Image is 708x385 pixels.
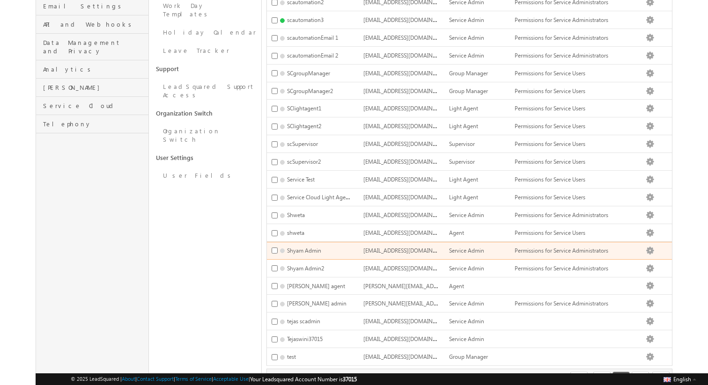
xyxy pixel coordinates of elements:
span: Group Manager [449,87,488,94]
span: [EMAIL_ADDRESS][DOMAIN_NAME] [363,228,453,236]
span: SClightagent1 [287,105,321,112]
span: Permissions for Service Users [515,194,585,201]
span: Service Cloud [43,102,146,110]
span: Data Management and Privacy [43,38,146,55]
span: test [287,353,296,360]
span: Permissions for Service Users [515,229,585,236]
span: © 2025 LeadSquared | | | | | [71,375,357,384]
span: scautomation3 [287,16,324,23]
span: shweta [287,229,304,236]
span: [EMAIL_ADDRESS][DOMAIN_NAME] [363,317,453,325]
span: SCgroupManager [287,70,330,77]
a: User Settings [149,149,262,167]
span: [EMAIL_ADDRESS][DOMAIN_NAME] [363,51,453,59]
span: Agent [449,283,464,290]
a: Organization Switch [149,122,262,149]
a: Acceptable Use [213,376,249,382]
span: Service Admin [449,335,484,342]
span: Shyam Admin2 [287,265,324,272]
button: English [661,373,699,385]
a: Support [149,60,262,78]
a: Leave Tracker [149,42,262,60]
span: tejas scadmin [287,318,320,325]
span: scSupervisor2 [287,158,321,165]
span: [EMAIL_ADDRESS][DOMAIN_NAME] [363,352,453,360]
span: Permissions for Service Users [515,176,585,183]
span: Permissions for Service Administrators [515,34,608,41]
span: Your Leadsquared Account Number is [250,376,357,383]
span: [PERSON_NAME][EMAIL_ADDRESS][DOMAIN_NAME] [363,299,495,307]
span: Service Admin [449,265,484,272]
span: Permissions for Service Administrators [515,211,608,218]
span: [EMAIL_ADDRESS][DOMAIN_NAME] [363,104,453,112]
span: Permissions for Service Administrators [515,16,608,23]
span: Service Admin [449,247,484,254]
span: Permissions for Service Users [515,158,585,165]
span: 37015 [343,376,357,383]
span: Permissions for Service Administrators [515,265,608,272]
span: Shyam Admin [287,247,321,254]
span: English [673,376,691,383]
span: [EMAIL_ADDRESS][DOMAIN_NAME] [363,246,453,254]
span: Service Test [287,176,315,183]
span: Analytics [43,65,146,73]
span: Service Admin [449,52,484,59]
span: Permissions for Service Administrators [515,247,608,254]
span: Permissions for Service Users [515,70,585,77]
span: [EMAIL_ADDRESS][DOMAIN_NAME] [363,139,453,147]
span: API and Webhooks [43,20,146,29]
span: [PERSON_NAME][EMAIL_ADDRESS][DOMAIN_NAME] [363,282,495,290]
span: scautomationEmail 2 [287,52,338,59]
a: Holiday Calendar [149,23,262,42]
span: [EMAIL_ADDRESS][DOMAIN_NAME] [363,15,453,23]
a: Terms of Service [175,376,212,382]
a: Telephony [36,115,148,133]
span: [EMAIL_ADDRESS][DOMAIN_NAME] [363,69,453,77]
a: Contact Support [137,376,174,382]
span: [EMAIL_ADDRESS][DOMAIN_NAME] [363,264,453,272]
a: LeadSquared Support Access [149,78,262,104]
a: User Fields [149,167,262,185]
span: Service Admin [449,34,484,41]
span: Light Agent [449,105,478,112]
span: Permissions for Service Users [515,123,585,130]
a: About [122,376,135,382]
span: Service Cloud Light Agent 6dcbf6 [287,193,369,201]
a: API and Webhooks [36,15,148,34]
span: Supervisor [449,158,475,165]
a: Data Management and Privacy [36,34,148,60]
span: Light Agent [449,194,478,201]
span: Supervisor [449,140,475,147]
span: Service Admin [449,300,484,307]
span: [PERSON_NAME] admin [287,300,347,307]
span: Telephony [43,120,146,128]
span: [EMAIL_ADDRESS][DOMAIN_NAME] [363,87,453,94]
span: Light Agent [449,176,478,183]
span: Permissions for Service Users [515,140,585,147]
span: [EMAIL_ADDRESS][DOMAIN_NAME] [363,157,453,165]
span: Light Agent [449,123,478,130]
a: Organization Switch [149,104,262,122]
span: [PERSON_NAME] agent [287,283,345,290]
span: Group Manager [449,70,488,77]
span: Tejaswini37015 [287,335,323,342]
span: Service Admin [449,211,484,218]
span: Permissions for Service Administrators [515,52,608,59]
span: Permissions for Service Administrators [515,300,608,307]
span: [EMAIL_ADDRESS][DOMAIN_NAME] [363,193,453,201]
span: [PERSON_NAME] [43,83,146,92]
span: SClightagent2 [287,123,321,130]
span: [EMAIL_ADDRESS][DOMAIN_NAME] [363,122,453,130]
span: [EMAIL_ADDRESS][DOMAIN_NAME] [363,175,453,183]
span: [EMAIL_ADDRESS][DOMAIN_NAME] [363,211,453,218]
span: Agent [449,229,464,236]
span: Service Admin [449,318,484,325]
span: [EMAIL_ADDRESS][DOMAIN_NAME] [363,334,453,342]
span: Permissions for Service Users [515,105,585,112]
span: Email Settings [43,2,146,10]
span: Shweta [287,211,305,218]
a: Analytics [36,60,148,79]
a: Service Cloud [36,97,148,115]
span: scautomationEmail 1 [287,34,338,41]
span: Group Manager [449,353,488,360]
